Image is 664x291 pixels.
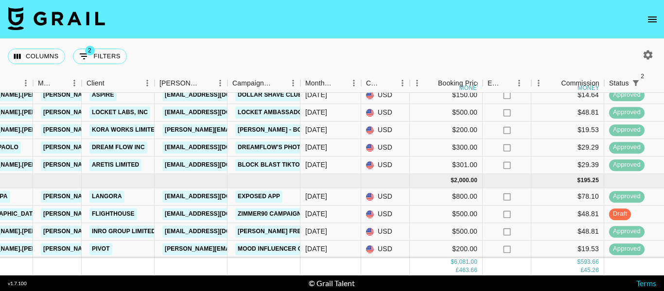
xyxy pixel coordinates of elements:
span: approved [609,192,645,202]
div: Client [87,74,105,93]
div: $48.81 [531,205,604,223]
div: USD [361,188,410,205]
button: Sort [199,76,213,90]
div: Currency [361,74,410,93]
div: Aug '25 [305,108,327,118]
div: USD [361,139,410,156]
div: $19.53 [531,121,604,139]
a: INRO GROUP LIMITED [89,225,158,238]
div: Aug '25 [305,143,327,153]
a: [PERSON_NAME][EMAIL_ADDRESS][PERSON_NAME][DOMAIN_NAME] [41,243,249,255]
div: Month Due [300,74,361,93]
div: £ [580,266,584,274]
div: Commission [561,74,599,93]
div: $ [451,177,454,185]
span: approved [609,126,645,135]
a: ARETIS LIMITED [89,159,141,171]
div: $500.00 [410,104,483,121]
div: $48.81 [531,223,604,240]
div: 463.66 [459,266,477,274]
button: Sort [333,76,347,90]
span: approved [609,143,645,153]
div: Campaign (Type) [227,74,300,93]
a: KORA WORKS LIMITED [89,124,161,136]
div: $14.64 [531,86,604,104]
button: Sort [643,76,656,90]
div: USD [361,223,410,240]
button: Show filters [73,49,127,64]
div: $300.00 [410,139,483,156]
button: Menu [140,76,155,90]
a: [PERSON_NAME][EMAIL_ADDRESS][PERSON_NAME][DOMAIN_NAME] [41,89,249,101]
a: MOOD Influencer Campaign x [PERSON_NAME] [235,243,389,255]
div: [PERSON_NAME] [159,74,199,93]
button: Menu [18,76,33,90]
a: Exposed app [235,190,282,203]
button: Menu [395,76,410,90]
button: Sort [382,76,395,90]
div: Currency [366,74,382,93]
a: [PERSON_NAME][EMAIL_ADDRESS][PERSON_NAME][DOMAIN_NAME] [41,141,249,154]
div: £ [456,266,459,274]
div: $48.81 [531,104,604,121]
div: $29.29 [531,139,604,156]
div: Booking Price [438,74,481,93]
span: approved [609,161,645,170]
a: Block Blast TikTok Promotion [235,159,345,171]
div: Manager [33,74,82,93]
button: Sort [53,76,67,90]
span: approved [609,227,645,237]
div: $ [577,177,581,185]
button: Menu [347,76,361,90]
a: [PERSON_NAME] Freely [235,225,315,238]
a: Aspire [89,89,117,101]
div: money [459,85,481,91]
div: 6,081.00 [454,258,477,266]
div: $19.53 [531,240,604,258]
span: draft [609,210,631,219]
div: Aug '25 [305,160,327,170]
a: [EMAIL_ADDRESS][DOMAIN_NAME] [162,159,271,171]
div: USD [361,86,410,104]
a: Flighthouse [89,208,137,220]
a: [EMAIL_ADDRESS][DOMAIN_NAME] [162,141,271,154]
div: $200.00 [410,121,483,139]
div: $500.00 [410,205,483,223]
div: $500.00 [410,223,483,240]
div: Expenses: Remove Commission? [488,74,501,93]
div: Campaign (Type) [232,74,272,93]
button: Menu [512,76,526,90]
button: Menu [410,76,424,90]
a: [EMAIL_ADDRESS][DOMAIN_NAME] [162,208,271,220]
div: 2 active filters [629,76,643,90]
a: [PERSON_NAME][EMAIL_ADDRESS][PERSON_NAME][DOMAIN_NAME] [41,159,249,171]
div: USD [361,156,410,174]
div: $78.10 [531,188,604,205]
button: Sort [501,76,515,90]
div: Expenses: Remove Commission? [483,74,531,93]
a: [PERSON_NAME][EMAIL_ADDRESS][PERSON_NAME][DOMAIN_NAME] [41,124,249,136]
div: Sep '25 [305,227,327,237]
div: USD [361,205,410,223]
button: Menu [531,76,546,90]
button: Menu [213,76,227,90]
button: Sort [424,76,438,90]
div: $ [577,258,581,266]
div: Manager [38,74,53,93]
div: Sep '25 [305,244,327,254]
div: USD [361,240,410,258]
div: $150.00 [410,86,483,104]
button: Menu [67,76,82,90]
div: $301.00 [410,156,483,174]
div: $29.39 [531,156,604,174]
div: 195.25 [580,177,599,185]
a: [EMAIL_ADDRESS][DOMAIN_NAME] [162,190,271,203]
a: [PERSON_NAME][EMAIL_ADDRESS][PERSON_NAME][DOMAIN_NAME] [41,190,249,203]
div: Month Due [305,74,333,93]
a: Locket Labs, Inc [89,106,150,119]
button: Select columns [8,49,65,64]
div: Status [609,74,629,93]
span: approved [609,108,645,118]
div: 2,000.00 [454,177,477,185]
button: Sort [105,76,118,90]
